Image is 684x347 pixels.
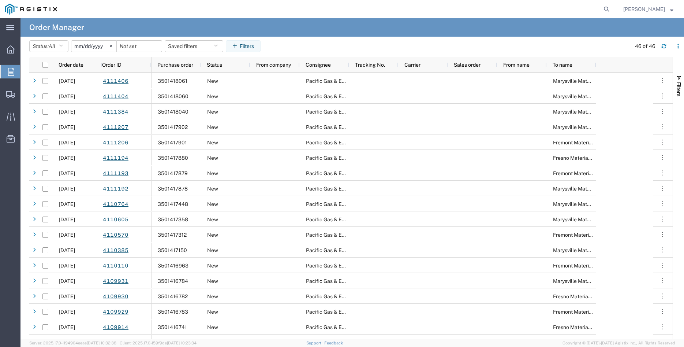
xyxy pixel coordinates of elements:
span: Filters [676,82,682,96]
span: 08/12/2025 [59,263,75,269]
span: New [207,263,218,269]
input: Not set [117,41,162,52]
span: Tracking No. [355,62,385,68]
button: Filters [226,40,261,52]
span: 3501417902 [158,124,188,130]
span: Fresno Materials Receiving [553,294,616,299]
span: Marysville Materials Receiving [553,201,624,207]
span: New [207,186,218,192]
span: 08/11/2025 [59,278,75,284]
span: Fresno Materials Receiving [553,155,616,161]
span: New [207,109,218,115]
a: 4111193 [102,167,129,180]
span: Marysville Materials Receiving [553,124,624,130]
a: 4110570 [102,229,129,241]
span: Fremont Materials Receiving [553,140,620,145]
span: Pacific Gas & Electric Company [306,294,380,299]
span: 3501417880 [158,155,188,161]
span: Pacific Gas & Electric Company [306,324,380,330]
span: Client: 2025.17.0-159f9de [120,341,197,345]
a: 4110385 [102,244,129,257]
span: Pacific Gas & Electric Company [306,170,380,176]
span: 3501416741 [158,324,187,330]
span: New [207,155,218,161]
a: 4109931 [102,275,129,288]
span: Marysville Materials Receiving [553,109,624,115]
a: 4109914 [102,321,129,334]
span: 3501418040 [158,109,188,115]
a: 4111384 [102,106,129,118]
a: 4111194 [102,152,129,165]
span: New [207,170,218,176]
span: 08/19/2025 [59,170,75,176]
span: From company [256,62,291,68]
span: 3501418060 [158,93,188,99]
span: 08/14/2025 [59,232,75,238]
span: 08/11/2025 [59,324,75,330]
span: Marysville Materials Receiving [553,78,624,84]
button: Status:All [29,40,68,52]
span: New [207,232,218,238]
a: 4111206 [102,136,129,149]
span: 08/19/2025 [59,186,75,192]
span: 08/20/2025 [59,78,75,84]
span: New [207,140,218,145]
span: Fremont Materials Receiving [553,263,620,269]
span: Pacific Gas & Electric Company [306,124,380,130]
span: Pacific Gas & Electric Company [306,186,380,192]
span: 08/13/2025 [59,247,75,253]
span: New [207,201,218,207]
span: 3501417358 [158,217,188,222]
a: 4110764 [102,198,129,211]
span: Carrier [404,62,421,68]
a: 4111404 [102,90,129,103]
span: Order date [59,62,83,68]
span: Marysville Materials Receiving [553,93,624,99]
h4: Order Manager [29,18,84,37]
span: Server: 2025.17.0-1194904eeae [29,341,116,345]
span: New [207,278,218,284]
span: 3501417150 [158,247,187,253]
span: New [207,124,218,130]
span: New [207,294,218,299]
span: 3501417448 [158,201,188,207]
span: Fremont Materials Receiving [553,232,620,238]
span: Betty Ortiz [623,5,665,13]
a: 4111406 [102,75,129,88]
a: 4109929 [102,306,129,318]
span: Pacific Gas & Electric Company [306,155,380,161]
span: From name [503,62,530,68]
span: New [207,93,218,99]
span: 08/14/2025 [59,217,75,222]
span: Status [207,62,222,68]
span: New [207,217,218,222]
input: Not set [71,41,116,52]
img: logo [5,4,57,15]
span: 08/20/2025 [59,109,75,115]
span: 08/19/2025 [59,140,75,145]
span: Pacific Gas & Electric Company [306,109,380,115]
span: 3501416963 [158,263,188,269]
span: New [207,324,218,330]
span: Pacific Gas & Electric Company [306,232,380,238]
span: Pacific Gas & Electric Company [306,140,380,145]
a: 4110110 [102,259,129,272]
span: Pacific Gas & Electric Company [306,217,380,222]
span: Pacific Gas & Electric Company [306,263,380,269]
span: 08/19/2025 [59,124,75,130]
span: 08/20/2025 [59,93,75,99]
a: 4111207 [102,121,129,134]
a: Feedback [324,341,343,345]
span: 08/11/2025 [59,294,75,299]
a: 4110605 [102,213,129,226]
span: Fremont Materials Receiving [553,170,620,176]
span: Purchase order [157,62,193,68]
span: All [49,43,55,49]
span: Sales order [454,62,481,68]
span: Marysville Materials Receiving [553,186,624,192]
span: Pacific Gas & Electric Company [306,247,380,253]
span: 08/19/2025 [59,155,75,161]
span: Marysville Materials Receiving [553,278,624,284]
span: 3501418061 [158,78,187,84]
span: 3501417901 [158,140,187,145]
